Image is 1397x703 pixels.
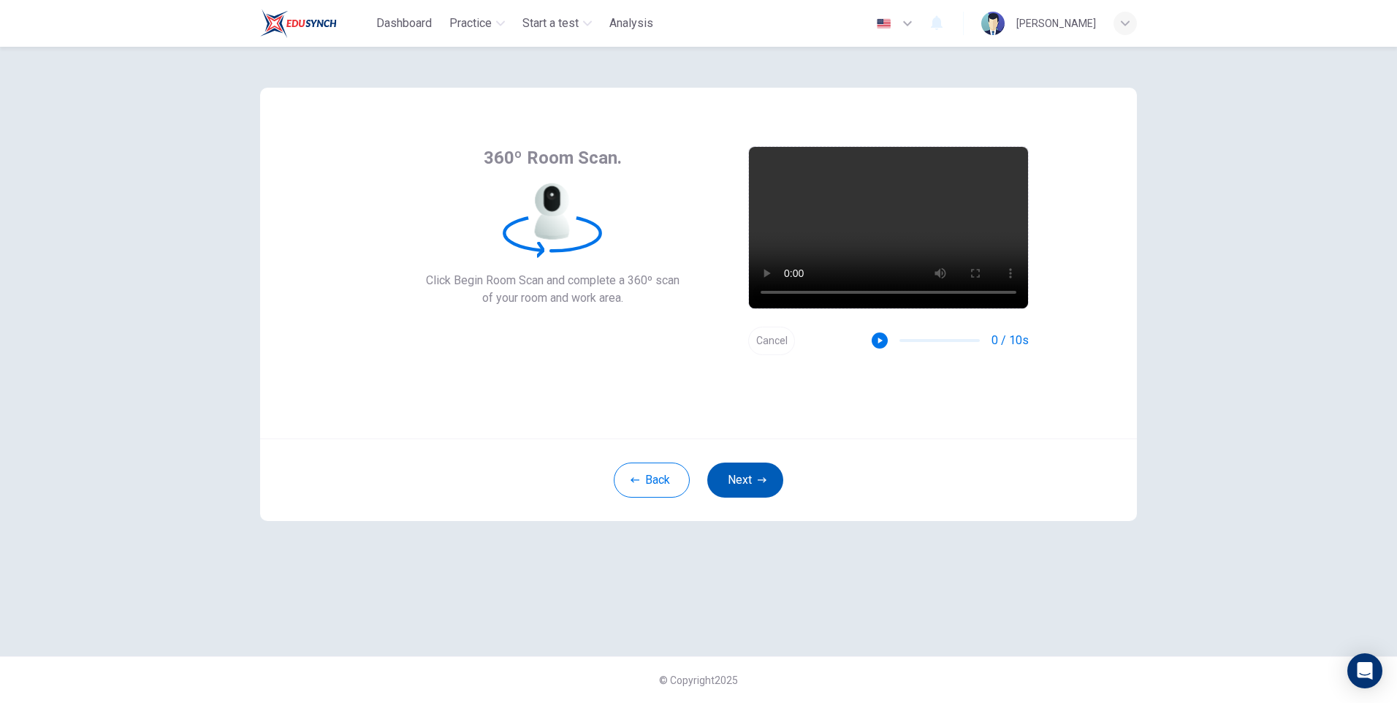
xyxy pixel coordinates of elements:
[370,10,438,37] button: Dashboard
[444,10,511,37] button: Practice
[991,332,1029,349] span: 0 / 10s
[614,463,690,498] button: Back
[748,327,795,355] button: Cancel
[449,15,492,32] span: Practice
[426,272,680,289] span: Click Begin Room Scan and complete a 360º scan
[1347,653,1382,688] div: Open Intercom Messenger
[376,15,432,32] span: Dashboard
[875,18,893,29] img: en
[981,12,1005,35] img: Profile picture
[426,289,680,307] span: of your room and work area.
[517,10,598,37] button: Start a test
[260,9,337,38] img: Train Test logo
[707,463,783,498] button: Next
[522,15,579,32] span: Start a test
[609,15,653,32] span: Analysis
[260,9,370,38] a: Train Test logo
[1016,15,1096,32] div: [PERSON_NAME]
[659,674,738,686] span: © Copyright 2025
[604,10,659,37] button: Analysis
[484,146,622,170] span: 360º Room Scan.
